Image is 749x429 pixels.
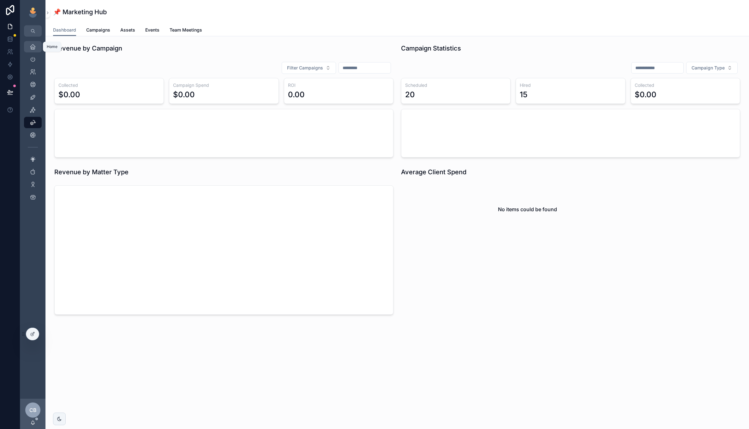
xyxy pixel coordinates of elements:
div: 0.00 [288,90,305,100]
span: Events [145,27,159,33]
a: Campaigns [86,24,110,37]
div: Home [47,44,57,49]
div: $0.00 [173,90,195,100]
h3: ROI [288,82,389,88]
span: Team Meetings [170,27,202,33]
a: Team Meetings [170,24,202,37]
a: Assets [120,24,135,37]
span: Filter Campaigns [287,65,323,71]
span: Dashboard [53,27,76,33]
span: Campaigns [86,27,110,33]
span: Assets [120,27,135,33]
div: chart [58,189,389,311]
div: 20 [405,90,415,100]
h1: Revenue by Campaign [54,44,122,53]
a: Events [145,24,159,37]
button: Select Button [686,62,738,74]
h1: Average Client Spend [401,168,466,176]
div: $0.00 [635,90,656,100]
img: App logo [28,8,38,18]
h3: Hired [520,82,621,88]
span: CB [29,406,37,414]
h3: Campaign Spend [173,82,274,88]
button: Select Button [282,62,336,74]
div: $0.00 [58,90,80,100]
a: Dashboard [53,24,76,36]
div: 15 [520,90,527,100]
h1: 📌 Marketing Hub [53,8,107,16]
h1: Revenue by Matter Type [54,168,129,176]
h3: Collected [58,82,160,88]
div: scrollable content [20,37,45,211]
h3: Collected [635,82,736,88]
h2: No items could be found [498,206,557,213]
span: Campaign Type [692,65,725,71]
h3: Scheduled [405,82,506,88]
h1: Campaign Statistics [401,44,461,53]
